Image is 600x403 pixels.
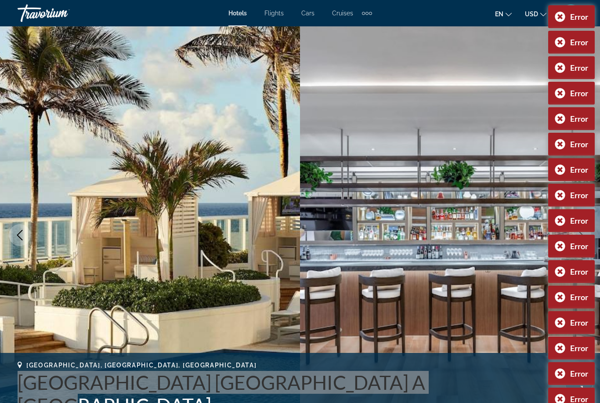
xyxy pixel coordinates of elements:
div: Error [570,292,588,302]
div: Error [570,267,588,276]
span: en [495,11,503,18]
div: Error [570,343,588,353]
div: Error [570,216,588,225]
div: Error [570,88,588,98]
div: Error [570,241,588,251]
a: Flights [264,10,284,17]
a: Hotels [228,10,247,17]
button: Extra navigation items [362,6,372,20]
span: USD [525,11,538,18]
button: Previous image [9,224,31,246]
div: Error [570,318,588,327]
div: Error [570,63,588,73]
div: Error [570,369,588,378]
div: Error [570,114,588,123]
div: Error [570,139,588,149]
div: Error [570,165,588,174]
button: Change language [495,7,512,20]
span: [GEOGRAPHIC_DATA], [GEOGRAPHIC_DATA], [GEOGRAPHIC_DATA] [26,362,257,369]
a: Cars [301,10,314,17]
button: User Menu [560,4,582,22]
div: Error [570,190,588,200]
div: Error [570,12,588,22]
a: Cruises [332,10,353,17]
div: Error [570,37,588,47]
a: Travorium [18,2,105,25]
button: Change currency [525,7,546,20]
